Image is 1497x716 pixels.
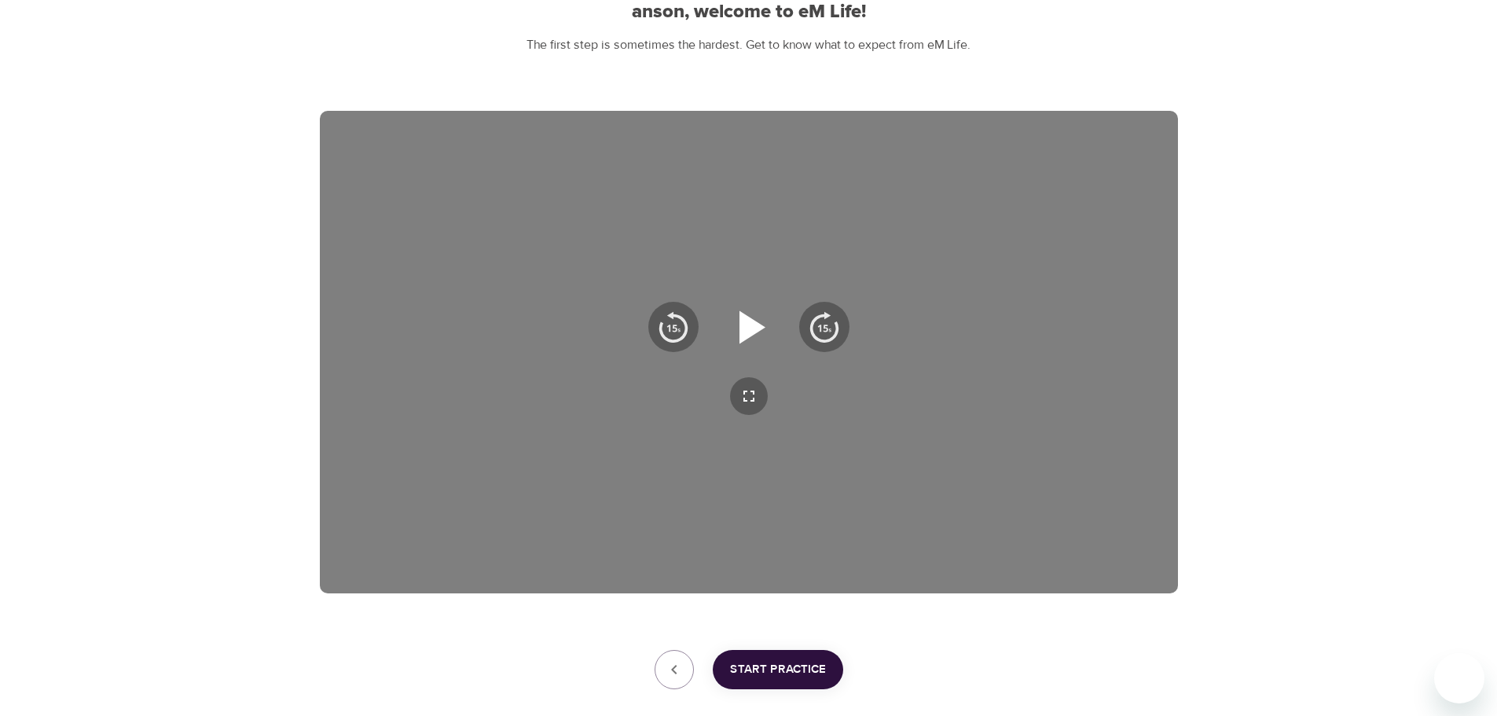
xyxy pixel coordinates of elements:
button: Start Practice [713,650,843,689]
img: 15s_prev.svg [658,311,689,343]
h2: anson, welcome to eM Life! [320,1,1178,24]
p: The first step is sometimes the hardest. Get to know what to expect from eM Life. [320,36,1178,54]
span: Start Practice [730,659,826,680]
img: 15s_next.svg [809,311,840,343]
iframe: Button to launch messaging window [1434,653,1484,703]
